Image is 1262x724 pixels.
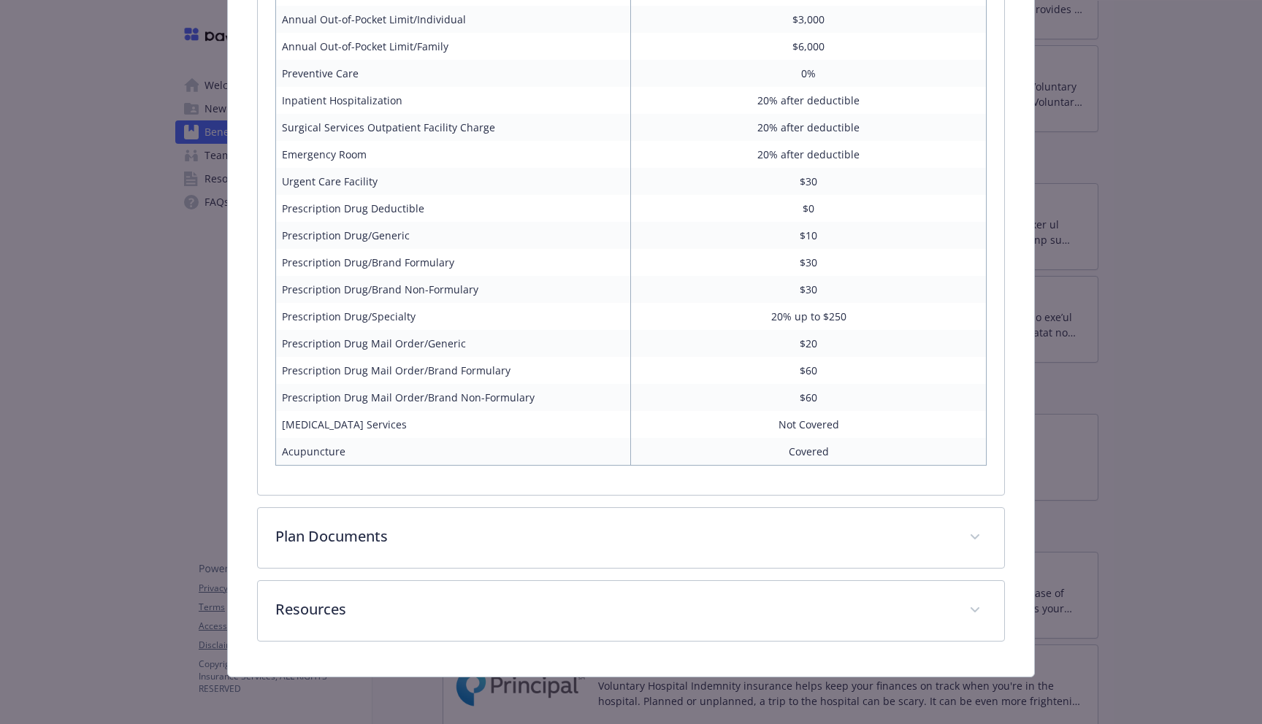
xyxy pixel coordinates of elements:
[276,195,631,222] td: Prescription Drug Deductible
[631,60,986,87] td: 0%
[276,141,631,168] td: Emergency Room
[631,114,986,141] td: 20% after deductible
[631,222,986,249] td: $10
[276,168,631,195] td: Urgent Care Facility
[631,303,986,330] td: 20% up to $250
[276,114,631,141] td: Surgical Services Outpatient Facility Charge
[276,33,631,60] td: Annual Out-of-Pocket Limit/Family
[276,357,631,384] td: Prescription Drug Mail Order/Brand Formulary
[258,581,1004,641] div: Resources
[276,384,631,411] td: Prescription Drug Mail Order/Brand Non-Formulary
[275,598,952,620] p: Resources
[276,6,631,33] td: Annual Out-of-Pocket Limit/Individual
[631,276,986,303] td: $30
[631,438,986,466] td: Covered
[275,525,952,547] p: Plan Documents
[276,276,631,303] td: Prescription Drug/Brand Non-Formulary
[276,87,631,114] td: Inpatient Hospitalization
[631,87,986,114] td: 20% after deductible
[276,330,631,357] td: Prescription Drug Mail Order/Generic
[631,6,986,33] td: $3,000
[631,249,986,276] td: $30
[276,60,631,87] td: Preventive Care
[276,438,631,466] td: Acupuncture
[276,249,631,276] td: Prescription Drug/Brand Formulary
[276,222,631,249] td: Prescription Drug/Generic
[631,357,986,384] td: $60
[631,141,986,168] td: 20% after deductible
[276,411,631,438] td: [MEDICAL_DATA] Services
[631,195,986,222] td: $0
[258,508,1004,568] div: Plan Documents
[276,303,631,330] td: Prescription Drug/Specialty
[631,384,986,411] td: $60
[631,168,986,195] td: $30
[631,411,986,438] td: Not Covered
[631,33,986,60] td: $6,000
[631,330,986,357] td: $20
